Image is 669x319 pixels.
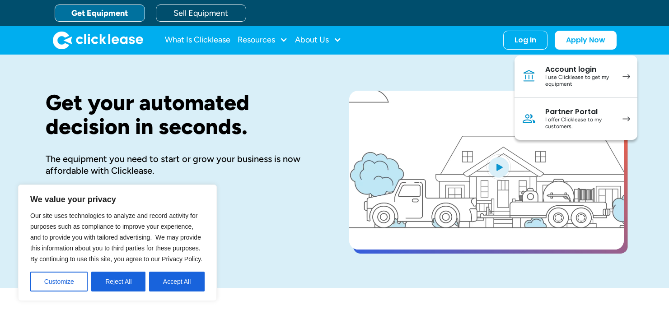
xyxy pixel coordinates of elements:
[91,272,145,291] button: Reject All
[46,91,320,139] h1: Get your automated decision in seconds.
[55,5,145,22] a: Get Equipment
[545,107,613,116] div: Partner Portal
[622,74,630,79] img: arrow
[555,31,617,50] a: Apply Now
[53,31,143,49] img: Clicklease logo
[515,36,536,45] div: Log In
[30,212,202,263] span: Our site uses technologies to analyze and record activity for purposes such as compliance to impr...
[238,31,288,49] div: Resources
[295,31,342,49] div: About Us
[522,69,536,83] img: Bank icon
[545,116,613,130] div: I offer Clicklease to my customers.
[156,5,246,22] a: Sell Equipment
[515,55,637,98] a: Account loginI use Clicklease to get my equipment
[349,91,624,250] a: open lightbox
[165,31,230,49] a: What Is Clicklease
[149,272,205,291] button: Accept All
[30,272,88,291] button: Customize
[487,154,511,180] img: Blue play button logo on a light blue circular background
[18,185,217,301] div: We value your privacy
[515,55,637,140] nav: Log In
[46,153,320,176] div: The equipment you need to start or grow your business is now affordable with Clicklease.
[53,31,143,49] a: home
[622,116,630,121] img: arrow
[545,65,613,74] div: Account login
[30,194,205,205] p: We value your privacy
[515,98,637,140] a: Partner PortalI offer Clicklease to my customers.
[545,74,613,88] div: I use Clicklease to get my equipment
[522,111,536,126] img: Person icon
